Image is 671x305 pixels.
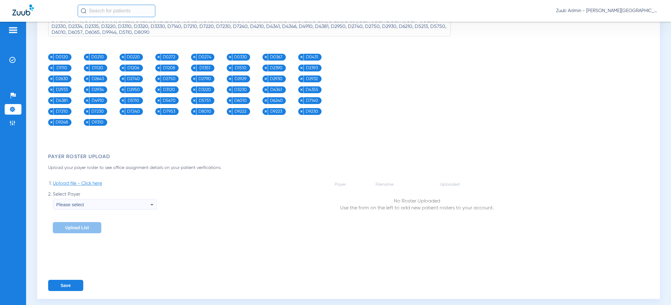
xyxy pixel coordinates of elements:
img: x.svg [85,110,89,113]
span: D4341 [268,86,284,93]
img: x.svg [157,88,160,91]
img: x.svg [50,121,53,124]
img: x.svg [300,77,303,80]
span: Upload file - Click here [53,180,102,187]
img: x.svg [193,99,196,102]
p: Upload your payer roster to see office assignment details on your patient verifications. [48,165,380,171]
span: D5110 [125,97,141,104]
td: Uploaded [440,181,509,188]
span: D2950 [125,86,141,93]
img: Search Icon [81,8,86,14]
img: x.svg [193,88,196,91]
button: Upload List [53,222,101,233]
td: Use the form on the left to add new patient rosters to your account. [324,189,509,212]
img: x.svg [157,110,160,113]
img: x.svg [157,66,160,70]
span: D1351 [197,65,213,71]
span: D3230 [232,86,249,93]
img: x.svg [121,99,125,102]
img: x.svg [157,99,160,102]
img: x.svg [228,77,232,80]
span: D9222 [232,108,249,115]
img: x.svg [50,99,53,102]
span: D2740 [125,75,141,82]
span: D4910 [89,97,106,104]
img: x.svg [193,110,196,113]
img: x.svg [300,88,303,91]
img: x.svg [157,55,160,59]
img: x.svg [85,55,89,59]
img: x.svg [85,77,89,80]
img: x.svg [264,66,267,70]
span: D3220 [197,86,213,93]
span: D2934 [89,86,106,93]
img: x.svg [85,121,89,124]
img: x.svg [264,77,267,80]
img: x.svg [50,110,53,113]
span: D7240 [125,108,141,115]
span: D0220 [125,54,141,61]
span: D6240 [268,97,284,104]
span: D7953 [161,108,177,115]
span: Please select [56,202,84,207]
img: x.svg [193,66,196,70]
span: D2790 [197,75,213,82]
span: D0210 [89,54,106,61]
span: D2750 [161,75,177,82]
span: D2393 [304,65,320,71]
button: Save [48,280,83,291]
span: D0274 [197,54,213,61]
img: x.svg [300,99,303,102]
td: Payer [334,181,375,188]
span: D1120 [89,65,106,71]
img: x.svg [264,88,267,91]
img: x.svg [85,88,89,91]
img: x.svg [228,66,232,70]
h3: Payer Roster Upload [48,154,652,160]
img: x.svg [50,55,53,59]
span: D9230 [304,108,320,115]
img: x.svg [300,55,303,59]
span: D7230 [89,108,106,115]
span: D9310 [89,119,106,126]
img: Zuub Logo [12,5,34,16]
span: D1510 [232,65,249,71]
img: x.svg [193,77,196,80]
img: hamburger-icon [8,26,18,34]
img: x.svg [264,99,267,102]
span: D3120 [161,86,177,93]
input: Search for patients [78,5,155,17]
td: Filename [375,181,439,188]
span: D0120 [54,54,70,61]
span: D2630 [54,75,70,82]
span: D8010 [197,108,213,115]
img: x.svg [264,110,267,113]
img: x.svg [300,110,303,113]
img: x.svg [228,99,232,102]
span: D2932 [304,75,320,82]
img: x.svg [121,66,125,70]
img: x.svg [121,110,125,113]
span: D7140 [304,97,320,104]
img: x.svg [121,88,125,91]
span: Zuub Admin - [PERSON_NAME][GEOGRAPHIC_DATA] - [GEOGRAPHIC_DATA] [556,8,659,14]
span: D6010 [232,97,249,104]
span: D0330 [232,54,249,61]
span: D9248 [54,119,70,126]
img: x.svg [50,66,53,70]
span: D4355 [304,86,320,93]
span: D1206 [125,65,141,71]
img: x.svg [228,88,232,91]
span: D4381 [54,97,70,104]
span: D9223 [268,108,284,115]
span: D5751 [197,97,213,104]
img: x.svg [121,77,125,80]
span: No Roster Uploaded [325,198,509,205]
span: D1208 [161,65,177,71]
img: x.svg [121,55,125,59]
span: D0431 [304,54,320,61]
img: x.svg [264,55,267,59]
span: D2643 [89,75,106,82]
span: D5670 [161,97,177,104]
span: D0272 [161,54,177,61]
